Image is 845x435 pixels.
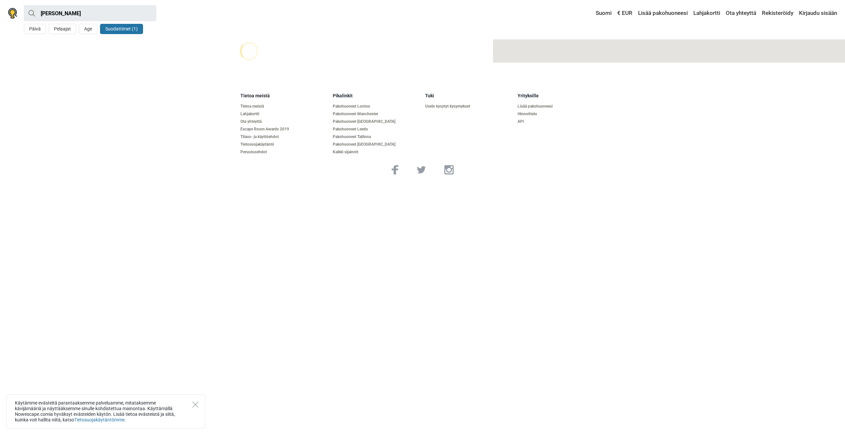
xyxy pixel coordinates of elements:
a: Escape Room Awards 2019 [240,127,327,132]
h5: Tuki [425,93,512,99]
a: Tietosuojakäytäntö [240,142,327,147]
a: Lisää pakohuoneesi [636,7,689,19]
a: Lahjakortti [240,112,327,117]
a: Pakohuoneet [GEOGRAPHIC_DATA] [333,119,420,124]
a: Tilaus- ja käyttöehdot [240,134,327,139]
a: API [518,119,605,124]
img: Suomi [591,11,596,16]
a: Lisää pakohuoneesi [518,104,605,109]
a: Ota yhteyttä [724,7,758,19]
button: Age [79,24,97,34]
a: Rekisteröidy [760,7,795,19]
h5: Pikalinkit [333,93,420,99]
a: Suomi [589,7,613,19]
a: Kaikki sijainnit [333,150,420,155]
a: € EUR [616,7,634,19]
h5: Yrityksille [518,93,605,99]
a: Pakohuoneet Lontoo [333,104,420,109]
a: Ota yhteyttä [240,119,327,124]
button: Pelaajat [49,24,76,34]
a: Pakohuoneet Leeds [333,127,420,132]
a: Usein kysytyt kysymykset [425,104,512,109]
button: Suodattimet (1) [100,24,143,34]
img: Nowescape logo [8,8,17,19]
a: Lahjakortti [692,7,722,19]
a: Pakohuoneet Tallinna [333,134,420,139]
button: Close [192,402,198,408]
a: Kirjaudu sisään [797,7,837,19]
div: Käytämme evästeitä parantaaksemme palveluamme, mitataksemme kävijämääriä ja näyttääksemme sinulle... [7,395,205,428]
a: Hinnoittelu [518,112,605,117]
button: Päivä [24,24,46,34]
a: Pakohuoneet Manchester [333,112,420,117]
a: Peruutusehdot [240,150,327,155]
h5: Tietoa meistä [240,93,327,99]
a: Tietoa meistä [240,104,327,109]
a: Pakohuoneet [GEOGRAPHIC_DATA] [333,142,420,147]
a: Tietosuojakäytäntömme [74,417,124,422]
input: kokeile “London” [24,5,156,21]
